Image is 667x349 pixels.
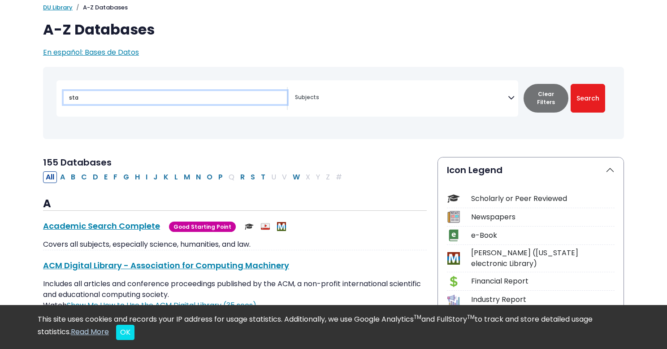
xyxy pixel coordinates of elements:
[438,157,624,183] button: Icon Legend
[161,171,171,183] button: Filter Results K
[447,229,459,241] img: Icon e-Book
[71,327,109,337] a: Read More
[73,3,128,12] li: A-Z Databases
[447,294,459,306] img: Icon Industry Report
[290,171,303,183] button: Filter Results W
[414,313,421,321] sup: TM
[57,171,68,183] button: Filter Results A
[193,171,204,183] button: Filter Results N
[248,171,258,183] button: Filter Results S
[132,171,143,183] button: Filter Results H
[43,156,112,169] span: 155 Databases
[43,67,624,139] nav: Search filters
[169,222,236,232] span: Good Starting Point
[68,171,78,183] button: Filter Results B
[258,171,268,183] button: Filter Results T
[261,222,270,231] img: Audio & Video
[121,171,132,183] button: Filter Results G
[467,313,475,321] sup: TM
[143,171,150,183] button: Filter Results I
[471,230,615,241] div: e-Book
[471,276,615,287] div: Financial Report
[43,171,346,182] div: Alpha-list to filter by first letter of database name
[216,171,225,183] button: Filter Results P
[151,171,160,183] button: Filter Results J
[447,275,459,288] img: Icon Financial Report
[38,314,629,340] div: This site uses cookies and records your IP address for usage statistics. Additionally, we use Goo...
[204,171,215,183] button: Filter Results O
[67,300,256,310] a: Link opens in new window
[181,171,193,183] button: Filter Results M
[471,212,615,222] div: Newspapers
[43,239,427,250] p: Covers all subjects, especially science, humanities, and law.
[43,220,160,231] a: Academic Search Complete
[64,91,287,104] input: Search database by title or keyword
[43,197,427,211] h3: A
[43,279,427,311] p: Includes all articles and conference proceedings published by the ACM, a non-profit international...
[43,260,289,271] a: ACM Digital Library - Association for Computing Machinery
[78,171,90,183] button: Filter Results C
[471,193,615,204] div: Scholarly or Peer Reviewed
[43,171,57,183] button: All
[90,171,101,183] button: Filter Results D
[471,248,615,269] div: [PERSON_NAME] ([US_STATE] electronic Library)
[245,222,254,231] img: Scholarly or Peer Reviewed
[571,84,605,113] button: Submit for Search Results
[277,222,286,231] img: MeL (Michigan electronic Library)
[43,3,624,12] nav: breadcrumb
[471,294,615,305] div: Industry Report
[447,211,459,223] img: Icon Newspapers
[101,171,110,183] button: Filter Results E
[295,95,508,102] textarea: Search
[43,47,139,57] a: En español: Bases de Datos
[447,252,459,264] img: Icon MeL (Michigan electronic Library)
[43,3,73,12] a: DU Library
[111,171,120,183] button: Filter Results F
[238,171,247,183] button: Filter Results R
[447,192,459,205] img: Icon Scholarly or Peer Reviewed
[524,84,568,113] button: Clear Filters
[172,171,181,183] button: Filter Results L
[43,21,624,38] h1: A-Z Databases
[116,325,134,340] button: Close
